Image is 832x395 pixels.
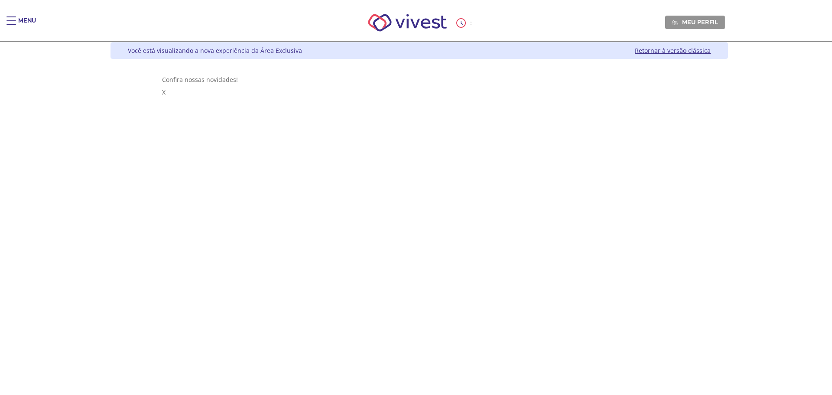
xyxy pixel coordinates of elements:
[162,75,677,84] div: Confira nossas novidades!
[104,42,728,395] div: Vivest
[162,88,166,96] span: X
[665,16,725,29] a: Meu perfil
[635,46,711,55] a: Retornar à versão clássica
[358,4,457,41] img: Vivest
[682,18,718,26] span: Meu perfil
[456,18,474,28] div: :
[18,16,36,34] div: Menu
[128,46,302,55] div: Você está visualizando a nova experiência da Área Exclusiva
[672,20,678,26] img: Meu perfil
